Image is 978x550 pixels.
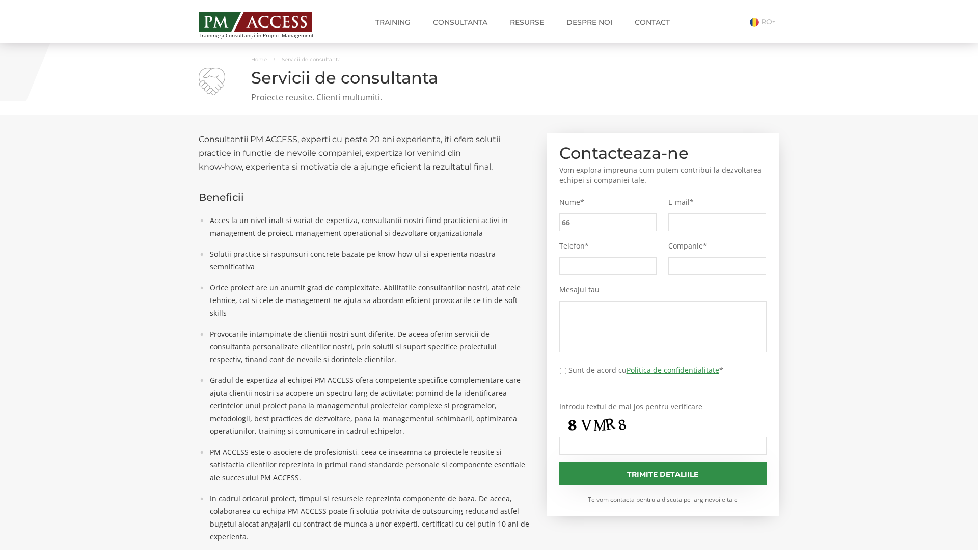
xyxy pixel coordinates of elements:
li: Acces la un nivel inalt si variat de expertiza, consultantii nostri fiind practicieni activi in m... [205,214,531,239]
li: Gradul de expertiza al echipei PM ACCESS ofera competente specifice complementare care ajuta clie... [205,374,531,437]
h3: Beneficii [199,191,531,203]
label: Telefon [559,241,657,251]
span: Servicii de consultanta [282,56,341,63]
h1: Servicii de consultanta [199,69,779,87]
a: Training [368,12,418,33]
label: Mesajul tau [559,285,767,294]
li: Orice proiect are un anumit grad de complexitate. Abilitatile consultantilor nostri, atat cele te... [205,281,531,319]
h2: Contacteaza-ne [559,146,767,160]
label: E-mail [668,198,766,207]
a: Despre noi [559,12,620,33]
li: Solutii practice si raspunsuri concrete bazate pe know-how-ul si experienta noastra semnificativa [205,248,531,273]
a: Consultanta [425,12,495,33]
img: Romana [750,18,759,27]
label: Sunt de acord cu * [568,365,723,375]
li: Provocarile intampinate de clientii nostri sunt diferite. De aceea oferim servicii de consultanta... [205,327,531,366]
a: RO [750,17,779,26]
img: PM ACCESS - Echipa traineri si consultanti certificati PMP: Narciss Popescu, Mihai Olaru, Monica ... [199,12,312,32]
img: Servicii de consultanta [199,68,225,95]
label: Companie [668,241,766,251]
h2: Consultantii PM ACCESS, experti cu peste 20 ani experienta, iti ofera solutii practice in functie... [199,132,531,174]
a: Training și Consultanță în Project Management [199,9,333,38]
a: Contact [627,12,677,33]
li: In cadrul oricarui proiect, timpul si resursele reprezinta componente de baza. De aceea, colabora... [205,492,531,543]
p: Proiecte reusite. Clienti multumiti. [199,92,779,103]
p: Vom explora impreuna cum putem contribui la dezvoltarea echipei si companiei tale. [559,165,767,185]
span: Training și Consultanță în Project Management [199,33,333,38]
li: PM ACCESS este o asociere de profesionisti, ceea ce inseamna ca proiectele reusite si satisfactia... [205,446,531,484]
a: Home [251,56,267,63]
a: Politica de confidentialitate [627,365,719,375]
small: Te vom contacta pentru a discuta pe larg nevoile tale [559,495,767,504]
label: Nume [559,198,657,207]
input: Trimite detaliile [559,462,767,485]
a: Resurse [502,12,552,33]
label: Introdu textul de mai jos pentru verificare [559,402,767,411]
